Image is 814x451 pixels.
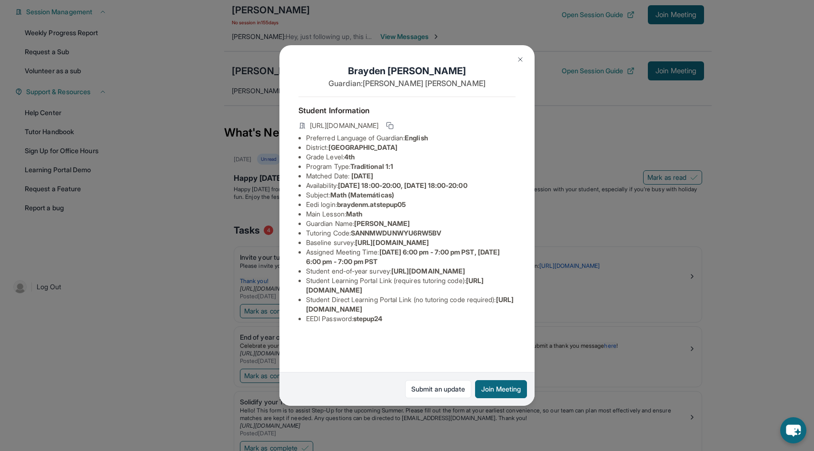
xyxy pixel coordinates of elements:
[405,380,471,398] a: Submit an update
[405,134,428,142] span: English
[306,248,500,265] span: [DATE] 6:00 pm - 7:00 pm PST, [DATE] 6:00 pm - 7:00 pm PST
[355,238,429,246] span: [URL][DOMAIN_NAME]
[306,209,516,219] li: Main Lesson :
[338,181,467,189] span: [DATE] 18:00-20:00, [DATE] 18:00-20:00
[328,143,397,151] span: [GEOGRAPHIC_DATA]
[306,143,516,152] li: District:
[346,210,362,218] span: Math
[298,64,516,78] h1: Brayden [PERSON_NAME]
[306,295,516,314] li: Student Direct Learning Portal Link (no tutoring code required) :
[344,153,355,161] span: 4th
[306,181,516,190] li: Availability:
[306,247,516,266] li: Assigned Meeting Time :
[306,314,516,324] li: EEDI Password :
[306,162,516,171] li: Program Type:
[351,172,373,180] span: [DATE]
[330,191,394,199] span: Math (Matemáticas)
[350,162,393,170] span: Traditional 1:1
[306,238,516,247] li: Baseline survey :
[354,219,410,227] span: [PERSON_NAME]
[306,276,516,295] li: Student Learning Portal Link (requires tutoring code) :
[310,121,378,130] span: [URL][DOMAIN_NAME]
[306,152,516,162] li: Grade Level:
[353,314,383,323] span: stepup24
[298,105,516,116] h4: Student Information
[306,266,516,276] li: Student end-of-year survey :
[351,229,441,237] span: SANNMWDUNWYU6RW5BV
[516,56,524,63] img: Close Icon
[306,228,516,238] li: Tutoring Code :
[337,200,406,208] span: braydenm.atstepup05
[298,78,516,89] p: Guardian: [PERSON_NAME] [PERSON_NAME]
[306,219,516,228] li: Guardian Name :
[306,171,516,181] li: Matched Date:
[780,417,806,443] button: chat-button
[306,200,516,209] li: Eedi login :
[475,380,527,398] button: Join Meeting
[306,190,516,200] li: Subject :
[306,133,516,143] li: Preferred Language of Guardian:
[391,267,465,275] span: [URL][DOMAIN_NAME]
[384,120,396,131] button: Copy link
